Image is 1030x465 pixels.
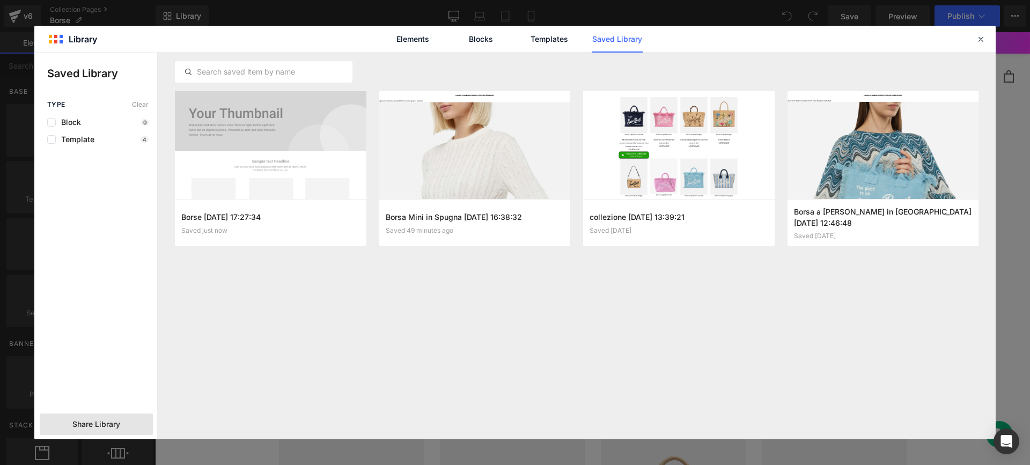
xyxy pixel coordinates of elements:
span: €89.90 [487,389,514,400]
img: Borsa a Spalla in Cotone [446,100,591,293]
a: Saved Library [592,26,643,53]
div: Saved 49 minutes ago [386,227,564,234]
a: Borsa a [PERSON_NAME] in [PERSON_NAME] Media [599,293,760,316]
img: Borsa a Spalla all'Uncinetto [124,100,269,293]
span: €44.90 [358,351,389,364]
span: €79.90 [165,363,192,374]
p: 0 [141,119,149,126]
h3: Borsa Mini in Spugna [DATE] 16:38:32 [386,211,564,223]
p: 4 [141,136,149,143]
a: Borsa a [PERSON_NAME] in [GEOGRAPHIC_DATA] [438,293,599,316]
img: Romeoborse [417,31,460,58]
h3: collezione [DATE] 13:39:21 [590,211,768,223]
p: Saved Library [47,65,157,82]
span: €89.90 [326,351,353,363]
span: Clear [132,101,149,108]
h3: Borsa a [PERSON_NAME] in [GEOGRAPHIC_DATA] [DATE] 12:46:48 [794,206,973,228]
a: Elements [387,26,438,53]
span: €34.90 [680,388,711,402]
h3: Borse [DATE] 17:27:34 [181,211,360,223]
a: Blocks [455,26,506,53]
input: Search saved item by name [175,65,352,78]
span: Block [56,118,81,127]
div: Saved [DATE] [590,227,768,234]
div: Open Intercom Messenger [994,429,1019,454]
span: Share Library [72,419,120,430]
a: Apri carrello [849,39,859,51]
span: €59.90 [648,389,675,400]
div: 📦 PAGA CON CARTA E RICEVI 10€ DI SCONTO - FUORI TUTTO ESTATE - RIVENDITORI AUTORIZZATI 👜 [249,2,626,19]
a: Templates [524,26,575,53]
img: Borsa a Spalla in Cotone Media [607,100,752,293]
div: Saved [DATE] [794,232,973,240]
span: Template [56,135,94,144]
span: €44.90 [519,388,550,402]
a: Borsa a [PERSON_NAME] all'Uncinetto [116,293,277,316]
span: Type [47,101,65,108]
a: Borsa a [PERSON_NAME] Bicolore [278,293,436,305]
span: €44.90 [197,363,228,376]
img: Borsa a Spalla Bicolore [285,100,430,293]
div: Saved just now [181,227,360,234]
